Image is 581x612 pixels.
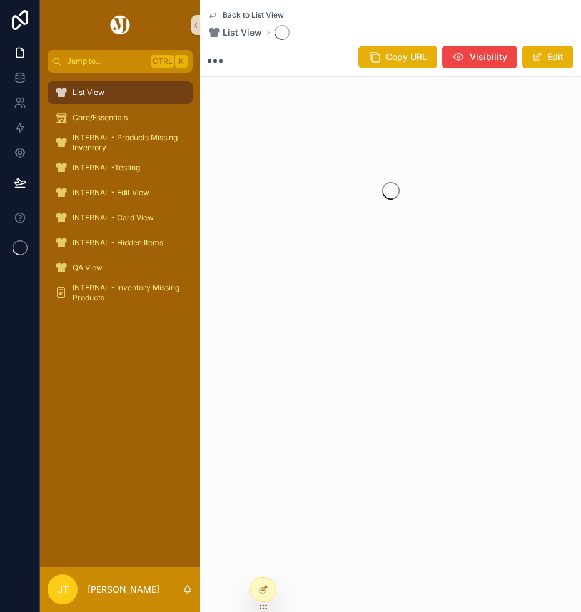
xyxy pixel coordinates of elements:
span: K [176,56,186,66]
a: INTERNAL - Products Missing Inventory [48,131,193,154]
div: scrollable content [40,73,200,320]
button: Visibility [442,46,517,68]
span: INTERNAL - Card View [73,213,154,223]
span: JT [57,582,69,597]
span: Visibility [470,51,507,63]
a: List View [48,81,193,104]
span: Core/Essentials [73,113,128,123]
a: INTERNAL - Card View [48,207,193,229]
a: Back to List View [208,10,284,20]
span: Back to List View [223,10,284,20]
button: Copy URL [358,46,437,68]
span: Jump to... [67,56,146,66]
span: Ctrl [151,55,174,68]
a: QA View [48,257,193,279]
button: Jump to...CtrlK [48,50,193,73]
span: INTERNAL - Hidden Items [73,238,163,248]
span: INTERNAL - Edit View [73,188,149,198]
a: INTERNAL -Testing [48,156,193,179]
span: INTERNAL -Testing [73,163,140,173]
span: INTERNAL - Inventory Missing Products [73,283,180,303]
a: INTERNAL - Hidden Items [48,232,193,254]
span: List View [223,26,262,39]
a: INTERNAL - Edit View [48,181,193,204]
span: List View [73,88,104,98]
a: List View [208,26,262,39]
button: Edit [522,46,573,68]
img: App logo [108,15,132,35]
span: QA View [73,263,103,273]
a: Core/Essentials [48,106,193,129]
p: [PERSON_NAME] [88,583,159,596]
span: Copy URL [386,51,427,63]
a: INTERNAL - Inventory Missing Products [48,282,193,304]
span: INTERNAL - Products Missing Inventory [73,133,180,153]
